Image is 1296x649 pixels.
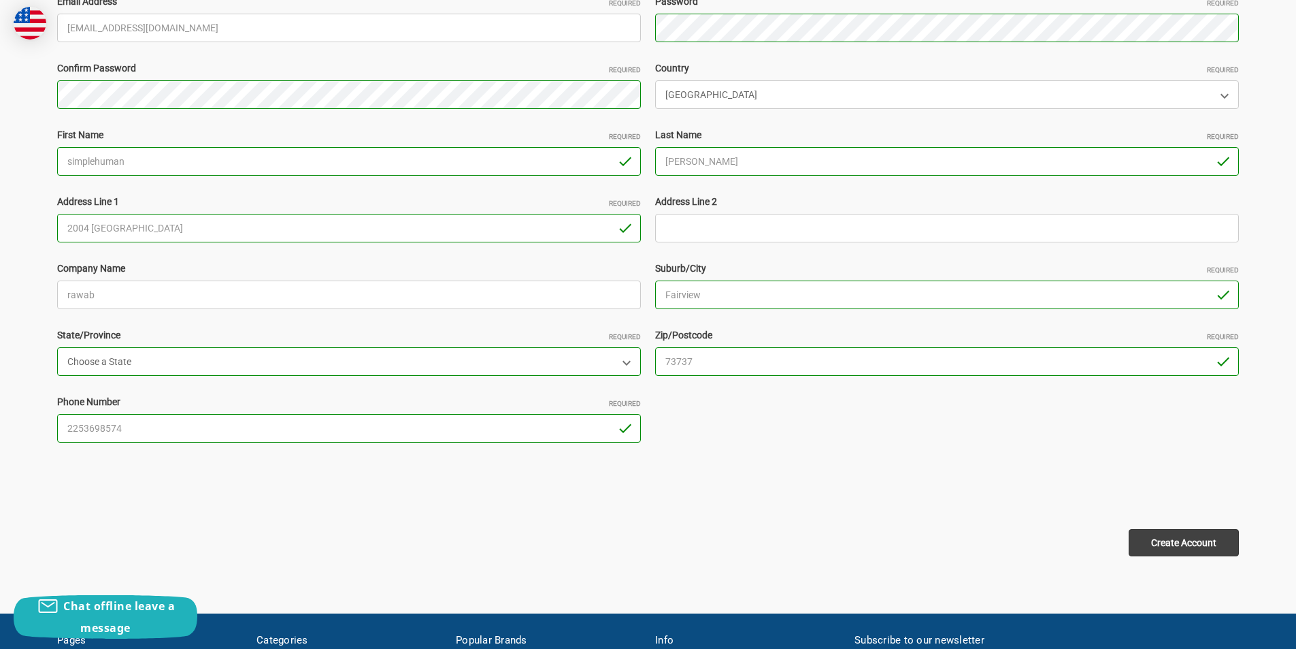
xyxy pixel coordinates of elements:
[609,65,641,75] small: Required
[57,328,641,343] label: State/Province
[57,195,641,209] label: Address Line 1
[57,61,641,76] label: Confirm Password
[57,462,264,515] iframe: reCAPTCHA
[57,633,242,648] h5: Pages
[655,195,1239,209] label: Address Line 2
[655,328,1239,343] label: Zip/Postcode
[1207,265,1239,275] small: Required
[1207,332,1239,342] small: Required
[655,61,1239,76] label: Country
[1207,131,1239,142] small: Required
[1184,612,1296,649] iframe: Google Customer Reviews
[57,395,641,409] label: Phone Number
[655,128,1239,142] label: Last Name
[456,633,641,648] h5: Popular Brands
[256,633,442,648] h5: Categories
[57,128,641,142] label: First Name
[14,7,46,39] img: duty and tax information for United States
[609,131,641,142] small: Required
[57,262,641,276] label: Company Name
[609,332,641,342] small: Required
[1129,529,1239,556] input: Create Account
[609,398,641,409] small: Required
[1207,65,1239,75] small: Required
[609,198,641,208] small: Required
[655,633,840,648] h5: Info
[14,595,197,639] button: Chat offline leave a message
[854,633,1239,648] h5: Subscribe to our newsletter
[655,262,1239,276] label: Suburb/City
[63,599,175,635] span: Chat offline leave a message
